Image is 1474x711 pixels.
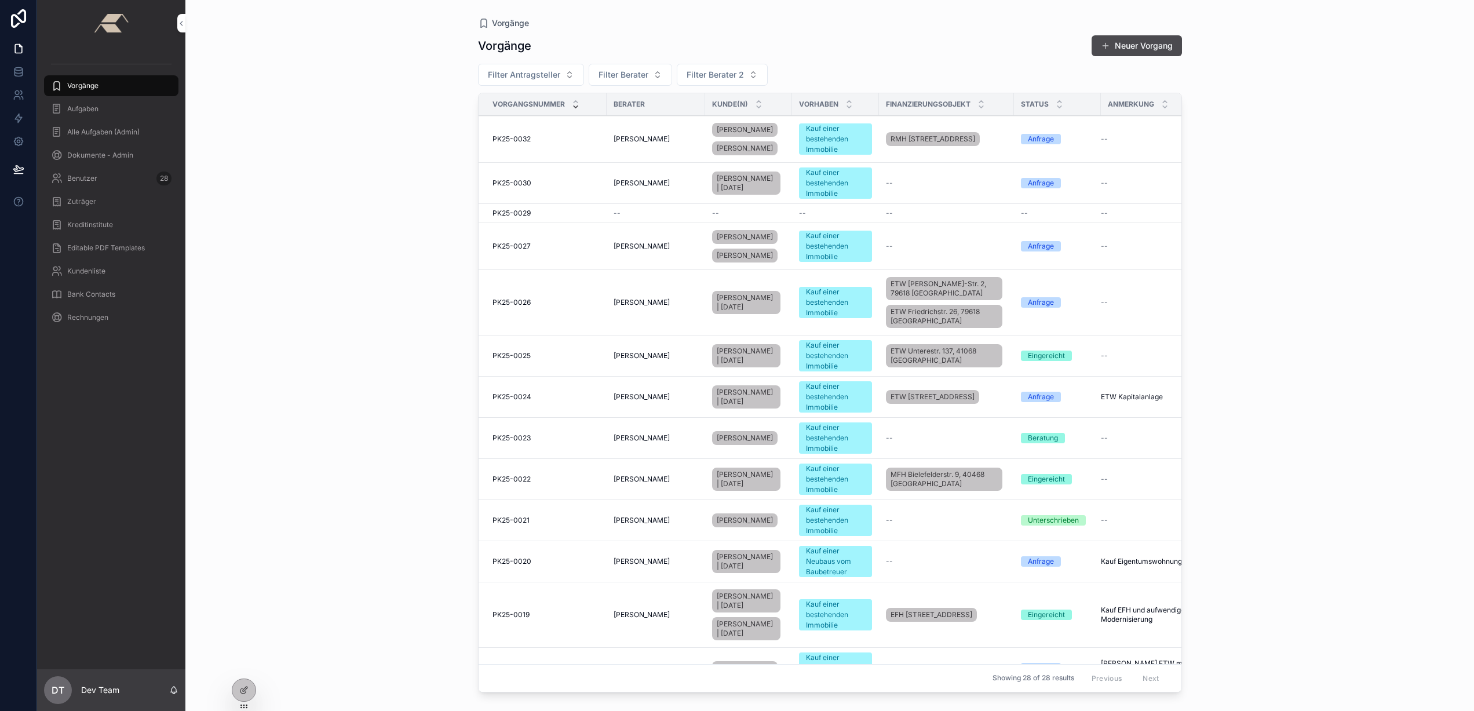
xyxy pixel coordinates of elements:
button: Select Button [677,64,768,86]
a: [PERSON_NAME][PERSON_NAME] [712,228,785,265]
a: ETW Unterestr. 137, 41068 [GEOGRAPHIC_DATA] [886,344,1002,367]
span: [PERSON_NAME] [614,475,670,484]
span: Editable PDF Templates [67,243,145,253]
span: [PERSON_NAME] [717,144,773,153]
div: Unterschrieben [1028,515,1079,526]
div: Kauf einer bestehenden Immobilie [806,599,865,630]
a: -- [614,209,698,218]
div: Kauf einer bestehenden Immobilie [806,123,865,155]
a: -- [1101,351,1198,360]
span: -- [1021,209,1028,218]
span: PK25-0030 [492,178,531,188]
a: Kauf einer bestehenden Immobilie [799,287,872,318]
span: -- [1101,178,1108,188]
a: [PERSON_NAME] | [DATE] [712,465,785,493]
a: PK25-0026 [492,298,600,307]
div: Anfrage [1028,178,1054,188]
span: [PERSON_NAME] [717,433,773,443]
a: [PERSON_NAME] | [DATE] [712,342,785,370]
span: [PERSON_NAME] [614,663,670,673]
span: [PERSON_NAME] [614,298,670,307]
span: -- [1101,298,1108,307]
a: [PERSON_NAME] [712,123,778,137]
span: [PERSON_NAME] | [DATE] [717,347,776,365]
a: ETW [PERSON_NAME]-Str. 2, 79618 [GEOGRAPHIC_DATA] [886,277,1002,300]
a: -- [886,209,1007,218]
a: Vorgänge [478,17,529,29]
div: Eingereicht [1028,351,1065,361]
span: [PERSON_NAME] [614,610,670,619]
a: PK25-0032 [492,134,600,144]
a: -- [1101,433,1198,443]
a: Kauf einer bestehenden Immobilie [799,422,872,454]
p: Dev Team [81,684,119,696]
div: Beratung [1028,433,1058,443]
span: Kauf Eigentumswohnung [1101,557,1182,566]
a: [PERSON_NAME] [614,392,698,402]
span: -- [614,209,621,218]
span: PK25-0026 [492,298,531,307]
img: App logo [94,14,128,32]
a: PK25-0021 [492,516,600,525]
a: -- [799,209,872,218]
a: EFH [STREET_ADDRESS] [886,606,1007,624]
a: Vorgänge [44,75,178,96]
div: Kauf einer bestehenden Immobilie [806,422,865,454]
div: Eingereicht [1028,610,1065,620]
div: Kauf einer bestehenden Immobilie [806,505,865,536]
a: PK25-0027 [492,242,600,251]
span: -- [886,178,893,188]
span: EFH [STREET_ADDRESS] [891,610,972,619]
a: [PERSON_NAME] | [DATE] [712,589,780,612]
span: PK25-0027 [492,242,531,251]
div: Kauf einer bestehenden Immobilie [806,340,865,371]
a: [PERSON_NAME] [614,433,698,443]
span: [PERSON_NAME] | [DATE] [717,552,776,571]
h1: Vorgänge [478,38,531,54]
span: [PERSON_NAME] [614,134,670,144]
a: -- [1101,298,1198,307]
a: PK25-0025 [492,351,600,360]
span: Finanzierungsobjekt [886,100,970,109]
a: -- [1101,134,1198,144]
span: PK25-0029 [492,209,531,218]
a: PK25-0019 [492,610,600,619]
a: Eingereicht [1021,351,1094,361]
a: Rechnungen [44,307,178,328]
a: Kauf EFH und aufwendige Modernisierung [1101,606,1198,624]
span: -- [1101,475,1108,484]
span: [PERSON_NAME] ETW mit [PERSON_NAME] [1101,659,1198,677]
div: 28 [156,172,172,185]
div: Kauf einer bestehenden Immobilie [806,381,865,413]
span: -- [1101,209,1108,218]
a: [PERSON_NAME] | [DATE] [712,169,785,197]
span: Status [1021,100,1049,109]
a: PK25-0022 [492,475,600,484]
span: PK25-0018 [492,663,530,673]
span: RMH [STREET_ADDRESS] [891,134,975,144]
span: [PERSON_NAME] | [DATE] [717,592,776,610]
a: Aufgaben [44,99,178,119]
a: [PERSON_NAME] [614,475,698,484]
a: Kauf einer bestehenden Immobilie [799,340,872,371]
span: Bank Contacts [67,290,115,299]
span: -- [886,663,893,673]
span: ETW [PERSON_NAME]-Str. 2, 79618 [GEOGRAPHIC_DATA] [891,279,998,298]
a: Kauf einer bestehenden Immobilie [799,652,872,684]
a: [PERSON_NAME] [614,298,698,307]
span: Filter Berater 2 [687,69,744,81]
a: Zuträger [44,191,178,212]
a: Kauf einer bestehenden Immobilie [799,381,872,413]
a: [PERSON_NAME] | [DATE] [712,617,780,640]
span: Kreditinstitute [67,220,113,229]
a: Beratung [1021,433,1094,443]
div: Kauf einer bestehenden Immobilie [806,231,865,262]
span: Vorgänge [67,81,98,90]
div: Eingereicht [1028,474,1065,484]
span: [PERSON_NAME] | [DATE] [717,470,776,488]
a: [PERSON_NAME] | [DATE] [712,468,780,491]
a: Alle Aufgaben (Admin) [44,122,178,143]
span: [PERSON_NAME] [717,516,773,525]
a: [PERSON_NAME] [614,242,698,251]
span: [PERSON_NAME] [614,178,670,188]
